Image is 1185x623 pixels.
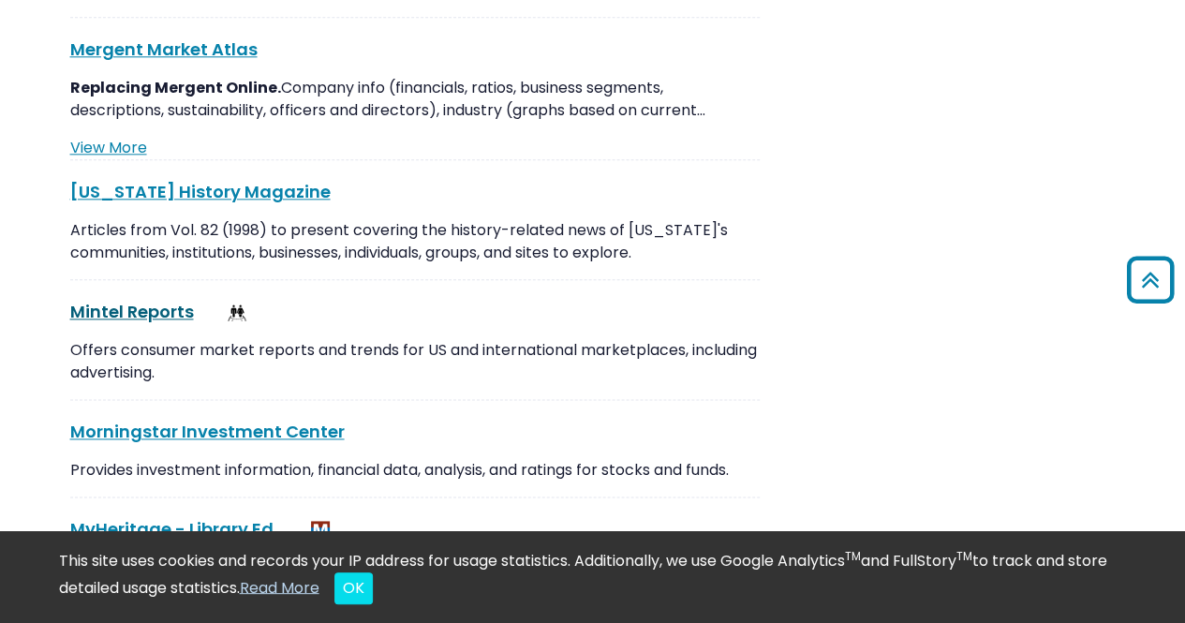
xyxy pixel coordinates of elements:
[70,180,331,203] a: [US_STATE] History Magazine
[240,576,319,598] a: Read More
[228,304,246,322] img: Demographics
[311,521,330,540] img: MeL (Michigan electronic Library)
[70,137,147,158] a: View More
[845,548,861,564] sup: TM
[334,572,373,604] button: Close
[70,300,194,323] a: Mintel Reports
[70,339,760,384] p: Offers consumer market reports and trends for US and international marketplaces, including advert...
[1120,264,1180,295] a: Back to Top
[70,77,760,122] p: Company info (financials, ratios, business segments, descriptions, sustainability, officers and d...
[70,459,760,482] p: Provides investment information, financial data, analysis, and ratings for stocks and funds.
[70,219,760,264] p: Articles from Vol. 82 (1998) to present covering the history-related news of [US_STATE]'s communi...
[70,77,281,98] strong: Replacing Mergent Online.
[70,517,277,541] a: MyHeritage - Library Ed.
[70,37,258,61] a: Mergent Market Atlas
[70,420,345,443] a: Morningstar Investment Center
[956,548,972,564] sup: TM
[59,550,1127,604] div: This site uses cookies and records your IP address for usage statistics. Additionally, we use Goo...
